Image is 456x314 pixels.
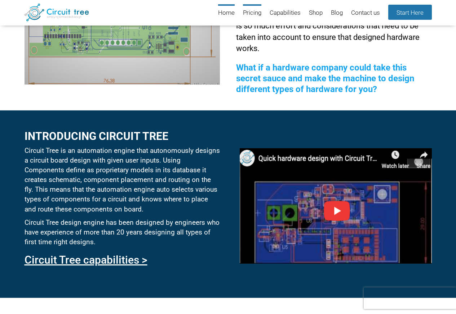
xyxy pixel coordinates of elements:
[236,9,431,54] p: Fact remains that Designing hardware is difficult. There is so much effort and considerations tha...
[25,4,89,21] img: Circuit Tree
[25,146,220,214] p: Circuit Tree is an automation engine that autonomously designs a circuit board design with given ...
[25,254,147,266] a: Circuit Tree capabilities >
[388,5,432,20] a: Start Here
[331,4,343,22] a: Blog
[25,130,220,142] h2: Introducing circuit tree
[309,4,323,22] a: Shop
[364,287,456,309] iframe: reCAPTCHA
[240,148,431,264] img: youtube.png
[236,63,414,94] span: What if a hardware company could take this secret sauce and make the machine to design different ...
[243,4,261,22] a: Pricing
[25,218,220,247] p: Circuit Tree design engine has been designed by engineers who have experience of more than 20 yea...
[351,4,380,22] a: Contact us
[270,4,301,22] a: Capabilities
[218,4,235,22] a: Home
